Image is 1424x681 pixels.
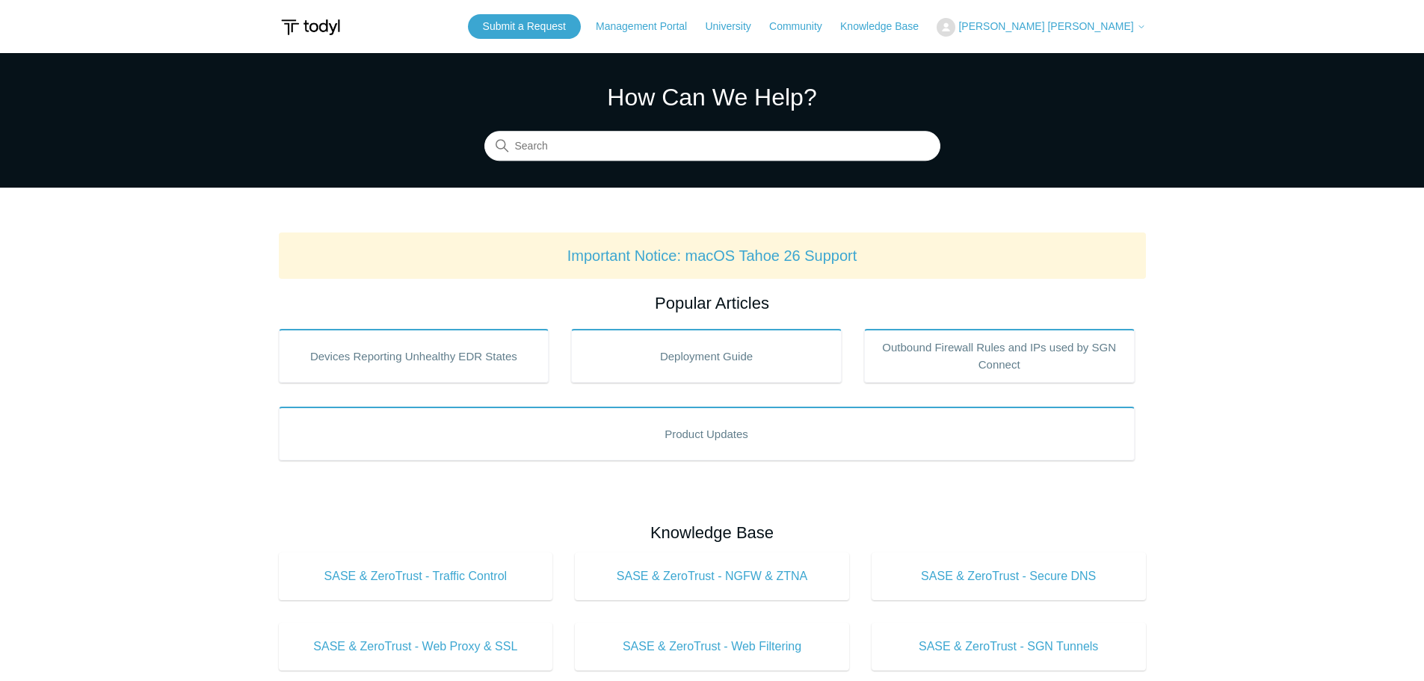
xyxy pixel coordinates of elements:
a: Knowledge Base [840,19,934,34]
button: [PERSON_NAME] [PERSON_NAME] [937,18,1145,37]
h2: Knowledge Base [279,520,1146,545]
h1: How Can We Help? [484,79,940,115]
a: SASE & ZeroTrust - Secure DNS [872,552,1146,600]
a: Management Portal [596,19,702,34]
span: SASE & ZeroTrust - Traffic Control [301,567,531,585]
span: SASE & ZeroTrust - SGN Tunnels [894,638,1124,656]
a: Devices Reporting Unhealthy EDR States [279,329,549,383]
a: Community [769,19,837,34]
a: Product Updates [279,407,1135,460]
a: Submit a Request [468,14,581,39]
span: SASE & ZeroTrust - NGFW & ZTNA [597,567,827,585]
a: Deployment Guide [571,329,842,383]
span: SASE & ZeroTrust - Web Proxy & SSL [301,638,531,656]
input: Search [484,132,940,161]
img: Todyl Support Center Help Center home page [279,13,342,41]
span: [PERSON_NAME] [PERSON_NAME] [958,20,1133,32]
h2: Popular Articles [279,291,1146,315]
a: SASE & ZeroTrust - Web Proxy & SSL [279,623,553,671]
a: SASE & ZeroTrust - SGN Tunnels [872,623,1146,671]
a: Important Notice: macOS Tahoe 26 Support [567,247,857,264]
a: University [705,19,765,34]
a: SASE & ZeroTrust - Web Filtering [575,623,849,671]
span: SASE & ZeroTrust - Secure DNS [894,567,1124,585]
a: Outbound Firewall Rules and IPs used by SGN Connect [864,329,1135,383]
span: SASE & ZeroTrust - Web Filtering [597,638,827,656]
a: SASE & ZeroTrust - Traffic Control [279,552,553,600]
a: SASE & ZeroTrust - NGFW & ZTNA [575,552,849,600]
